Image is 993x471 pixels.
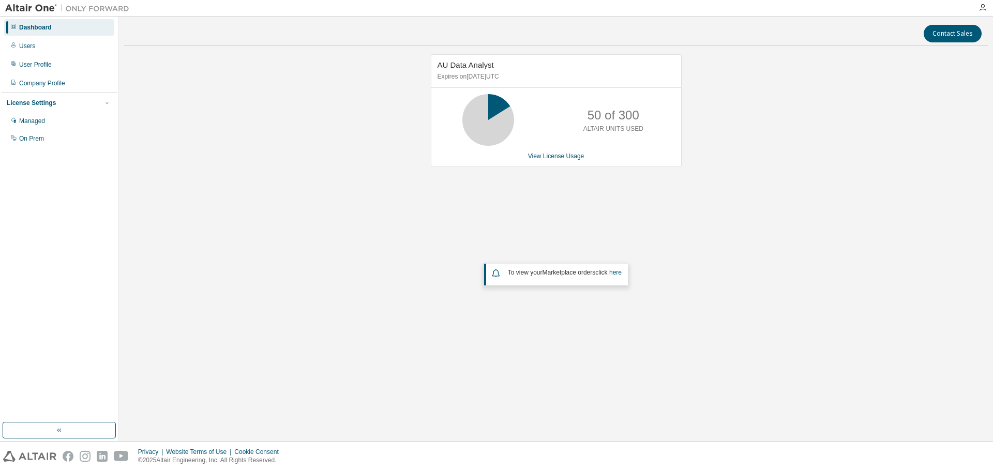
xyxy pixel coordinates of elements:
div: Managed [19,117,45,125]
a: View License Usage [528,153,584,160]
div: Cookie Consent [234,448,284,456]
img: Altair One [5,3,134,13]
img: instagram.svg [80,451,91,462]
div: User Profile [19,60,52,69]
div: Users [19,42,35,50]
p: Expires on [DATE] UTC [438,72,672,81]
p: © 2025 Altair Engineering, Inc. All Rights Reserved. [138,456,285,465]
a: here [609,269,622,276]
span: AU Data Analyst [438,60,494,69]
div: Website Terms of Use [166,448,234,456]
div: On Prem [19,134,44,143]
div: Privacy [138,448,166,456]
p: ALTAIR UNITS USED [583,125,643,133]
p: 50 of 300 [588,107,639,124]
img: facebook.svg [63,451,73,462]
img: youtube.svg [114,451,129,462]
div: Company Profile [19,79,65,87]
button: Contact Sales [924,25,982,42]
div: Dashboard [19,23,52,32]
em: Marketplace orders [543,269,596,276]
img: linkedin.svg [97,451,108,462]
img: altair_logo.svg [3,451,56,462]
span: To view your click [508,269,622,276]
div: License Settings [7,99,56,107]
